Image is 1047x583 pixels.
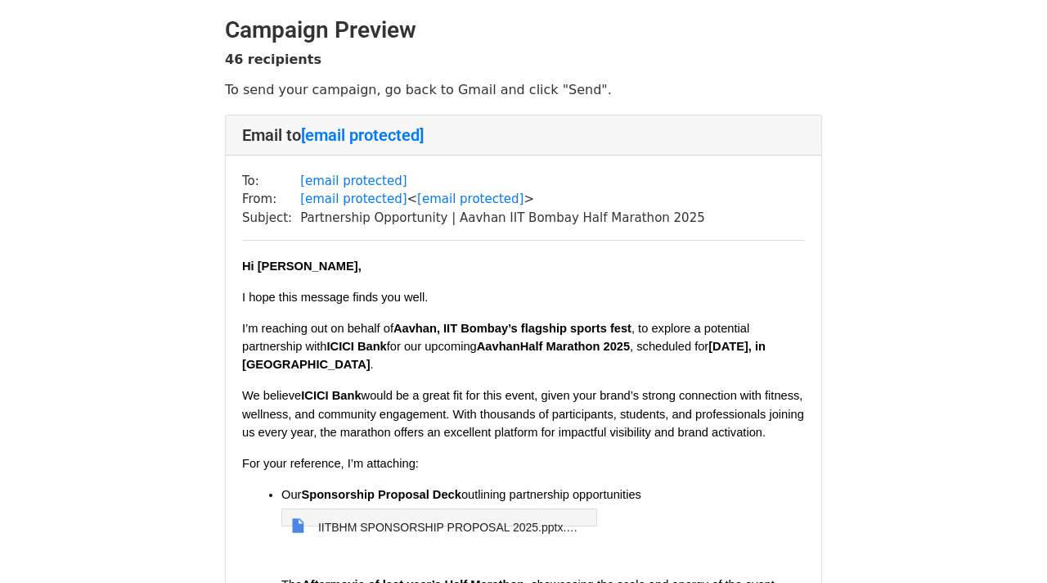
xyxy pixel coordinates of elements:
span: Sponsorship Proposal Deck [301,488,461,501]
span: Half Marathon 2025 [477,340,630,353]
p: ​ [281,486,805,504]
span: for our upcoming [387,340,477,353]
td: From: [242,190,300,209]
span: Aavhan, IIT Bombay’s flagship sports fest [393,322,631,335]
a: [email protected] [301,125,424,145]
p: ​ [281,540,805,576]
span: For your reference, I’m attaching: [242,457,419,470]
td: Subject: [242,209,300,228]
span: ICICI Bank [301,389,361,402]
td: Partnership Opportunity | Aavhan IIT Bombay Half Marathon 2025 [300,209,705,228]
p: To send your campaign, go back to Gmail and click "Send". [225,81,822,98]
span: . [371,358,374,371]
a: [email protected] [300,192,407,206]
strong: 46 recipients [225,52,321,67]
h4: Email to [242,125,805,145]
a: [email protected] [300,174,407,188]
span: Aavhan [477,340,520,353]
a: IITBHM SPONSORSHIP PROPOSAL 2025.pptx.pdf [290,517,582,536]
a: [email protected] [417,192,523,206]
span: IITBHM SPONSORSHIP PROPOSAL 2025.pptx.pdf [318,521,582,534]
span: We believe [242,389,301,402]
span: would be a great fit for this event, given your brand’s strong connection with fitness, wellness,... [242,389,807,438]
span: ICICI Bank [326,340,386,353]
span: Hi [PERSON_NAME], [242,260,362,273]
span: Our [281,488,301,501]
td: < > [300,190,705,209]
td: To: [242,172,300,191]
span: outlining partnership opportunities [461,488,641,501]
span: I’m reaching out on behalf of [242,322,393,335]
span: , scheduled for [630,340,708,353]
span: I hope this message finds you well. [242,291,428,304]
h2: Campaign Preview [225,16,822,44]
